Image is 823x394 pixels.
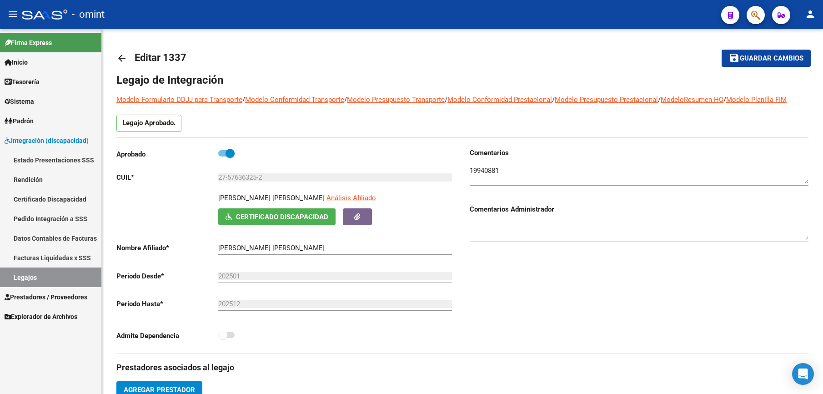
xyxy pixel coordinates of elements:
[218,208,336,225] button: Certificado Discapacidad
[5,136,89,146] span: Integración (discapacidad)
[470,148,808,158] h3: Comentarios
[116,53,127,64] mat-icon: arrow_back
[116,172,218,182] p: CUIL
[72,5,105,25] span: - omint
[116,243,218,253] p: Nombre Afiliado
[116,271,218,281] p: Periodo Desde
[7,9,18,20] mat-icon: menu
[729,52,740,63] mat-icon: save
[470,204,808,214] h3: Comentarios Administrador
[135,52,186,63] span: Editar 1337
[5,96,34,106] span: Sistema
[326,194,376,202] span: Análisis Afiliado
[5,57,28,67] span: Inicio
[116,96,242,104] a: Modelo Formulario DDJJ para Transporte
[5,292,87,302] span: Prestadores / Proveedores
[805,9,816,20] mat-icon: person
[555,96,658,104] a: Modelo Presupuesto Prestacional
[124,386,195,394] span: Agregar Prestador
[116,149,218,159] p: Aprobado
[447,96,552,104] a: Modelo Conformidad Prestacional
[116,331,218,341] p: Admite Dependencia
[245,96,344,104] a: Modelo Conformidad Transporte
[5,116,34,126] span: Padrón
[661,96,723,104] a: ModeloResumen HC
[726,96,787,104] a: Modelo Planilla FIM
[116,115,181,132] p: Legajo Aprobado.
[5,38,52,48] span: Firma Express
[347,96,445,104] a: Modelo Presupuesto Transporte
[116,299,218,309] p: Periodo Hasta
[218,193,325,203] p: [PERSON_NAME] [PERSON_NAME]
[5,77,40,87] span: Tesorería
[792,363,814,385] div: Open Intercom Messenger
[236,213,328,221] span: Certificado Discapacidad
[722,50,811,66] button: Guardar cambios
[740,55,803,63] span: Guardar cambios
[116,361,808,374] h3: Prestadores asociados al legajo
[5,312,77,322] span: Explorador de Archivos
[116,73,808,87] h1: Legajo de Integración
